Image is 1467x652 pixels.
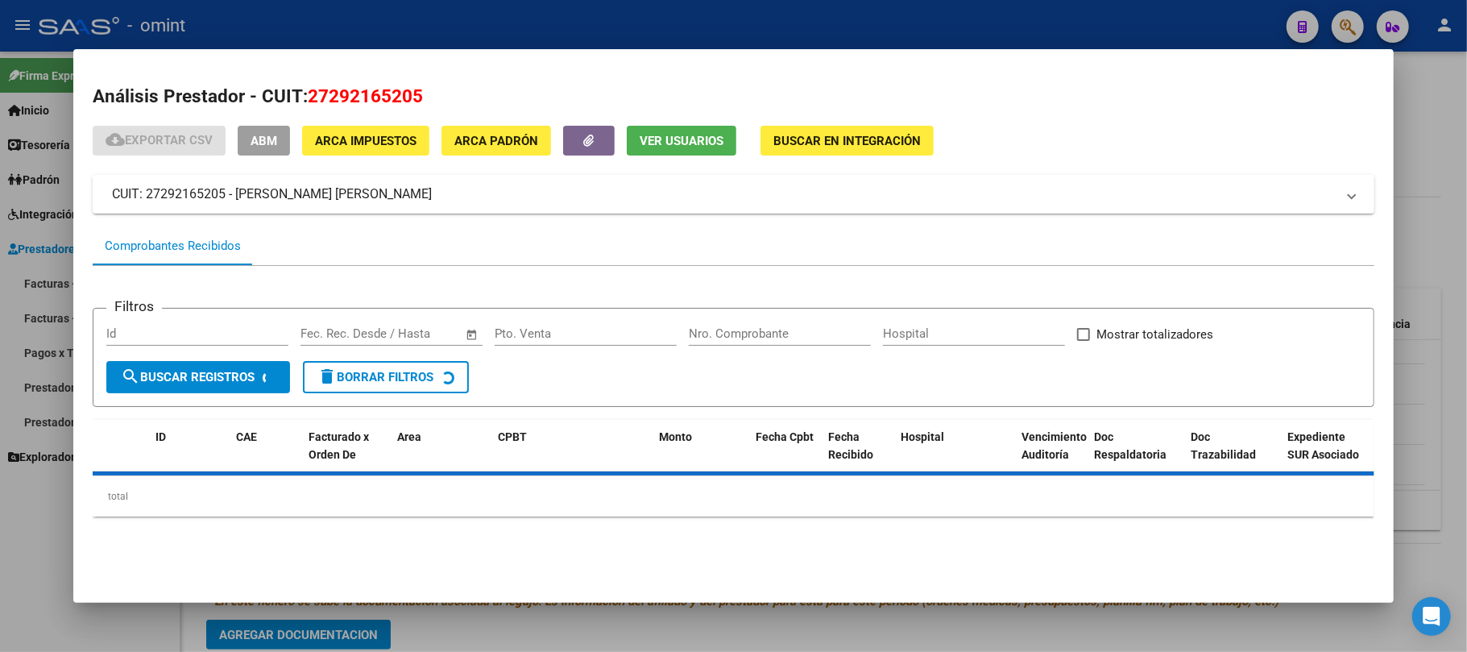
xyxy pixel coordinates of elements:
[1281,420,1370,491] datatable-header-cell: Expediente SUR Asociado
[105,237,241,255] div: Comprobantes Recibidos
[300,326,366,341] input: Fecha inicio
[93,476,1374,517] div: total
[653,420,749,491] datatable-header-cell: Monto
[463,326,482,344] button: Open calendar
[106,296,162,317] h3: Filtros
[822,420,894,491] datatable-header-cell: Fecha Recibido
[121,370,255,384] span: Buscar Registros
[317,370,433,384] span: Borrar Filtros
[121,367,140,386] mat-icon: search
[309,430,369,462] span: Facturado x Orden De
[760,126,934,156] button: Buscar en Integración
[106,133,213,147] span: Exportar CSV
[1015,420,1088,491] datatable-header-cell: Vencimiento Auditoría
[315,134,416,148] span: ARCA Impuestos
[308,85,423,106] span: 27292165205
[1094,430,1167,462] span: Doc Respaldatoria
[1088,420,1184,491] datatable-header-cell: Doc Respaldatoria
[828,430,873,462] span: Fecha Recibido
[230,420,302,491] datatable-header-cell: CAE
[1412,597,1451,636] div: Open Intercom Messenger
[106,130,125,149] mat-icon: cloud_download
[302,420,391,491] datatable-header-cell: Facturado x Orden De
[93,175,1374,214] mat-expansion-panel-header: CUIT: 27292165205 - [PERSON_NAME] [PERSON_NAME]
[380,326,458,341] input: Fecha fin
[149,420,230,491] datatable-header-cell: ID
[236,430,257,443] span: CAE
[1287,430,1359,462] span: Expediente SUR Asociado
[756,430,814,443] span: Fecha Cpbt
[93,83,1374,110] h2: Análisis Prestador - CUIT:
[1096,325,1213,344] span: Mostrar totalizadores
[112,185,1336,204] mat-panel-title: CUIT: 27292165205 - [PERSON_NAME] [PERSON_NAME]
[155,430,166,443] span: ID
[303,361,469,393] button: Borrar Filtros
[93,126,226,156] button: Exportar CSV
[773,134,921,148] span: Buscar en Integración
[454,134,538,148] span: ARCA Padrón
[1370,420,1414,491] datatable-header-cell: Auditoria
[1184,420,1281,491] datatable-header-cell: Doc Trazabilidad
[1022,430,1087,462] span: Vencimiento Auditoría
[238,126,290,156] button: ABM
[894,420,1015,491] datatable-header-cell: Hospital
[901,430,944,443] span: Hospital
[627,126,736,156] button: Ver Usuarios
[1191,430,1256,462] span: Doc Trazabilidad
[397,430,421,443] span: Area
[106,361,290,393] button: Buscar Registros
[491,420,653,491] datatable-header-cell: CPBT
[391,420,491,491] datatable-header-cell: Area
[749,420,822,491] datatable-header-cell: Fecha Cpbt
[498,430,527,443] span: CPBT
[317,367,337,386] mat-icon: delete
[251,134,277,148] span: ABM
[659,430,692,443] span: Monto
[640,134,723,148] span: Ver Usuarios
[441,126,551,156] button: ARCA Padrón
[302,126,429,156] button: ARCA Impuestos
